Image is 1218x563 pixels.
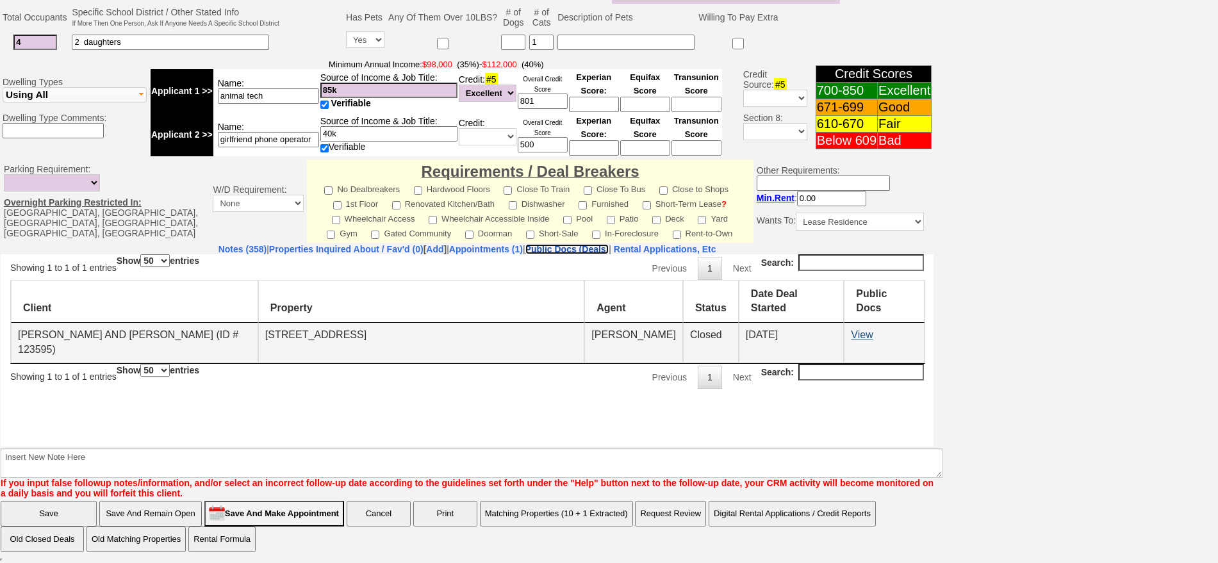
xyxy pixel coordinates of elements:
a: Add [426,244,443,254]
input: Ask Customer: Do You Know Your Overall Credit Score [518,137,568,152]
td: Willing To Pay Extra [696,5,780,29]
input: Search: [798,110,923,126]
button: Digital Rental Applications / Credit Reports [709,501,876,526]
th: Property [258,26,584,69]
label: Yard [698,210,728,225]
label: No Dealbreakers [324,181,400,195]
input: Short-Sale [526,231,534,239]
td: Source of Income & Job Title: Verifiable [320,113,458,156]
td: Name: [213,69,320,113]
div: Showing 1 to 1 of 1 entries [10,110,116,129]
span: - [151,59,722,69]
nobr: Wants To: [757,215,924,225]
a: Appointments (1) [449,244,523,254]
a: Previous [642,111,696,135]
td: [PERSON_NAME] AND [PERSON_NAME] (ID # 123595) [10,69,258,109]
label: In-Foreclosure [592,225,659,240]
a: View [850,75,872,86]
a: 1 [697,3,721,26]
label: Search: [761,110,923,126]
td: Fair [878,116,932,133]
font: $112,000 [482,60,517,69]
a: Next [723,111,761,135]
td: Total Occupants [1,5,70,29]
td: Excellent [878,83,932,99]
td: 671-699 [816,99,877,116]
b: [ ] [269,244,447,254]
label: Gated Community [371,225,451,240]
input: No Dealbreakers [324,186,333,195]
input: Dishwasher [509,201,517,209]
td: Credit: [458,69,517,113]
input: Rent-to-Own [673,231,681,239]
font: Overall Credit Score [523,76,562,93]
label: Show entries [116,110,199,122]
input: Deck [652,216,661,224]
input: Save And Remain Open [99,501,202,526]
td: Source of Income & Job Title: [320,69,458,113]
font: If you input false followup notes/information, and/or select an incorrect follow-up date accordin... [1,478,934,498]
input: Ask Customer: Do You Know Your Overall Credit Score [518,94,568,109]
td: [DATE] [738,69,843,109]
button: Cancel [347,501,411,526]
input: Ask Customer: Do You Know Your Transunion Credit Score [671,140,721,156]
font: Transunion Score [674,72,719,95]
font: Minimum Annual Income: [329,60,479,69]
td: Below 609 [816,133,877,149]
td: Parking Requirement: [GEOGRAPHIC_DATA], [GEOGRAPHIC_DATA], [GEOGRAPHIC_DATA], [GEOGRAPHIC_DATA], ... [1,159,210,243]
input: Wheelchair Access [332,216,340,224]
td: [PERSON_NAME] [584,69,682,109]
td: Specific School District / Other Stated Info [70,5,281,29]
font: Overall Credit Score [523,119,562,136]
label: Close to Shops [659,181,728,195]
button: Print [413,501,477,526]
input: Gated Community [371,231,379,239]
label: 1st Floor [333,195,379,210]
a: Public Docs (Deals) [525,244,609,254]
th: Client [10,26,258,69]
th: Status [682,26,738,69]
td: Credit: [458,113,517,156]
button: Using All [3,87,147,102]
input: Ask Customer: Do You Know Your Experian Credit Score [569,140,619,156]
input: Short-Term Lease? [643,201,651,209]
a: ? [721,199,727,209]
td: Good [878,99,932,116]
font: $98,000 [422,60,452,69]
font: Transunion Score [674,116,719,139]
label: Gym [327,225,357,240]
label: Furnished [579,195,629,210]
input: Ask Customer: Do You Know Your Experian Credit Score [569,97,619,112]
label: Wheelchair Access [332,210,415,225]
b: Min. [757,193,794,203]
input: Save [1,501,97,526]
nobr: : [757,193,866,203]
label: Short-Sale [526,225,578,240]
td: # of Dogs [499,5,527,29]
span: Verifiable [331,98,371,108]
input: Furnished [579,201,587,209]
td: Applicant 1 >> [151,69,213,113]
td: Any Of Them Over 10LBS? [386,5,499,29]
button: Rental Formula [188,526,256,552]
font: (35%) [457,60,479,69]
font: Experian Score: [576,72,611,95]
th: Public Docs [843,26,924,69]
font: Equifax Score [630,116,660,139]
label: Close To Train [504,181,570,195]
label: Renovated Kitchen/Bath [392,195,495,210]
span: Rent [775,193,794,203]
input: Ask Customer: Do You Know Your Equifax Credit Score [620,140,670,156]
input: Patio [607,216,615,224]
font: (40%) [522,60,544,69]
input: 1st Floor [333,201,342,209]
td: Other Requirements: [753,159,927,243]
input: Close To Bus [584,186,592,195]
td: Bad [878,133,932,149]
input: Pool [563,216,572,224]
td: W/D Requirement: [210,159,307,243]
a: Notes (358) [218,244,267,254]
th: Date Deal Started [738,26,843,69]
a: Properties Inquired About / Fav'd (0) [269,244,424,254]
